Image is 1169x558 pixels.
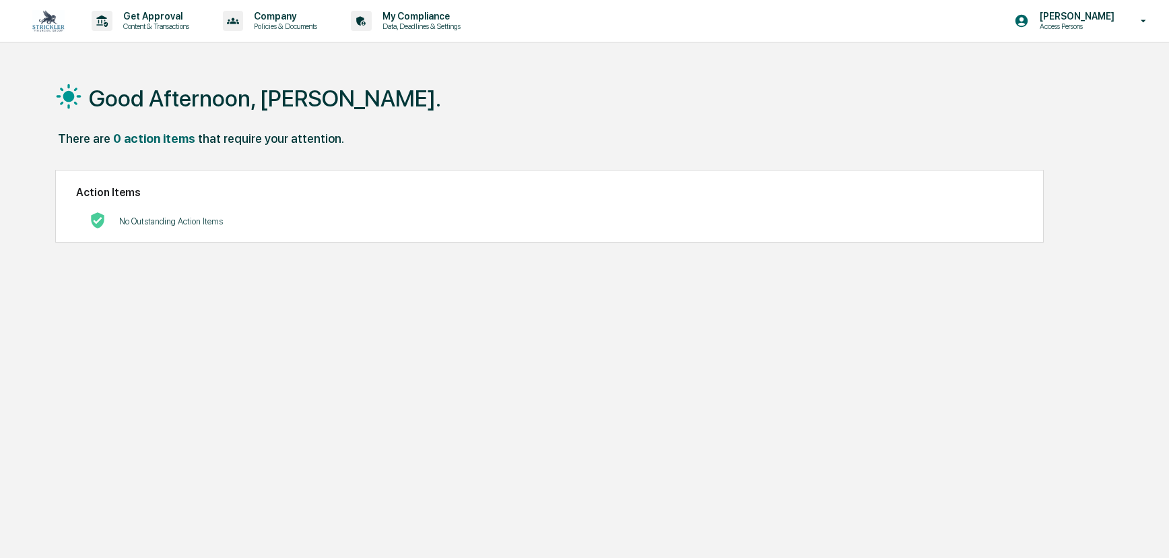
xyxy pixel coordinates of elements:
img: No Actions logo [90,212,106,228]
div: There are [58,131,110,146]
p: Data, Deadlines & Settings [372,22,467,31]
div: 0 action items [113,131,195,146]
p: Company [243,11,324,22]
p: Policies & Documents [243,22,324,31]
p: Get Approval [112,11,196,22]
p: My Compliance [372,11,467,22]
p: [PERSON_NAME] [1029,11,1121,22]
img: logo [32,10,65,32]
h2: Action Items [76,186,1023,199]
p: Content & Transactions [112,22,196,31]
p: No Outstanding Action Items [119,216,223,226]
div: that require your attention. [198,131,344,146]
p: Access Persons [1029,22,1121,31]
h1: Good Afternoon, [PERSON_NAME]. [89,85,441,112]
